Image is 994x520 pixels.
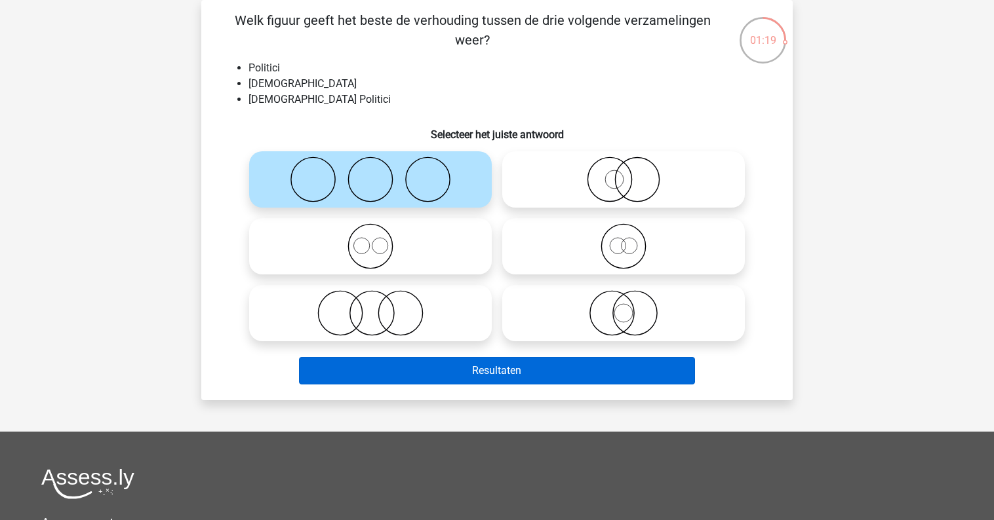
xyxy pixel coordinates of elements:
[41,468,134,499] img: Assessly logo
[299,357,696,384] button: Resultaten
[222,10,723,50] p: Welk figuur geeft het beste de verhouding tussen de drie volgende verzamelingen weer?
[738,16,787,48] div: 01:19
[248,92,772,107] li: [DEMOGRAPHIC_DATA] Politici
[248,60,772,76] li: Politici
[248,76,772,92] li: [DEMOGRAPHIC_DATA]
[222,118,772,141] h6: Selecteer het juiste antwoord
